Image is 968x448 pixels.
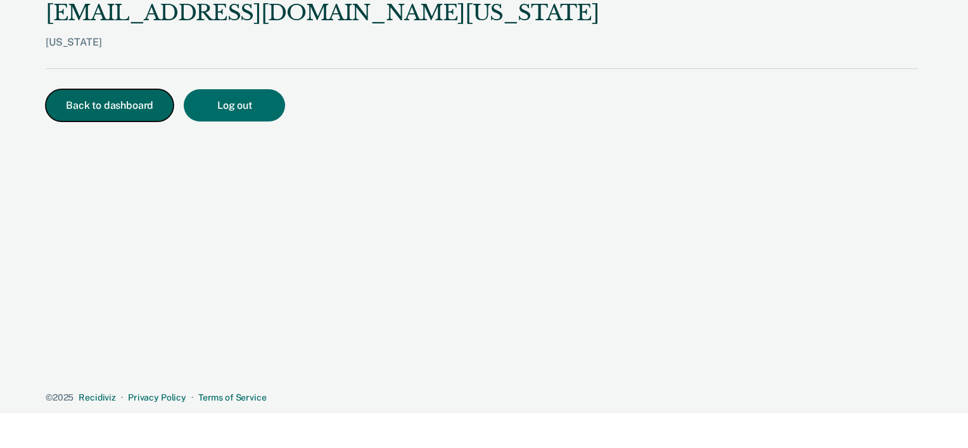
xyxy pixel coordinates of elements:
[184,89,285,121] button: Log out
[128,392,186,402] a: Privacy Policy
[198,392,267,402] a: Terms of Service
[46,392,917,403] div: · ·
[46,101,184,111] a: Back to dashboard
[46,392,73,402] span: © 2025
[46,89,174,121] button: Back to dashboard
[79,392,116,402] a: Recidiviz
[46,36,599,68] div: [US_STATE]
